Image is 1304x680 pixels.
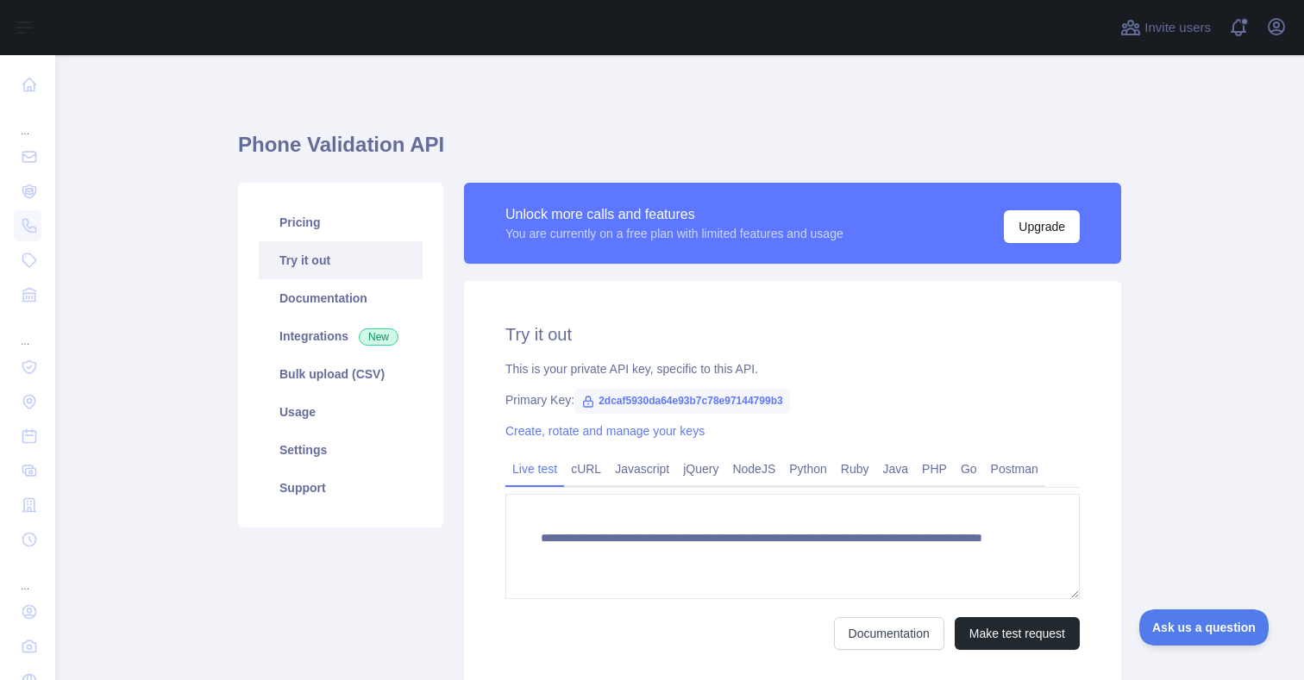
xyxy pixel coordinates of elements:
div: Unlock more calls and features [505,204,843,225]
a: NodeJS [725,455,782,483]
a: Usage [259,393,423,431]
span: New [359,328,398,346]
a: Bulk upload (CSV) [259,355,423,393]
a: Integrations New [259,317,423,355]
a: Create, rotate and manage your keys [505,424,705,438]
a: Support [259,469,423,507]
button: Make test request [955,617,1080,650]
h2: Try it out [505,322,1080,346]
a: Postman [984,455,1045,483]
a: cURL [564,455,608,483]
div: ... [14,103,41,138]
a: Java [876,455,916,483]
a: Settings [259,431,423,469]
a: Python [782,455,834,483]
div: This is your private API key, specific to this API. [505,360,1080,377]
button: Invite users [1117,14,1214,41]
a: Go [954,455,984,483]
div: You are currently on a free plan with limited features and usage [505,225,843,242]
div: ... [14,558,41,593]
a: Documentation [834,617,944,650]
div: Primary Key: [505,391,1080,409]
a: Documentation [259,279,423,317]
a: Ruby [834,455,876,483]
h1: Phone Validation API [238,131,1121,172]
a: Try it out [259,241,423,279]
button: Upgrade [1004,210,1080,243]
a: Live test [505,455,564,483]
div: ... [14,314,41,348]
span: 2dcaf5930da64e93b7c78e97144799b3 [574,388,790,414]
a: Javascript [608,455,676,483]
a: jQuery [676,455,725,483]
a: PHP [915,455,954,483]
a: Pricing [259,203,423,241]
span: Invite users [1144,18,1211,38]
iframe: Toggle Customer Support [1139,609,1270,646]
